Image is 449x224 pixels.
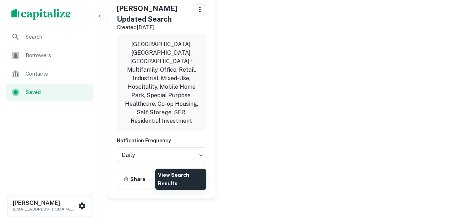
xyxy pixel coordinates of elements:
h6: [PERSON_NAME] [13,200,77,206]
span: Contacts [26,70,89,78]
a: Saved [6,84,93,101]
button: [PERSON_NAME][EMAIL_ADDRESS][DOMAIN_NAME] [7,195,92,217]
button: Share [117,169,152,190]
p: [EMAIL_ADDRESS][DOMAIN_NAME] [13,206,77,212]
a: View Search Results [155,169,206,190]
h6: Notfication Frequency [117,137,206,144]
div: Without label [117,145,206,165]
a: Contacts [6,65,93,82]
p: [GEOGRAPHIC_DATA], [GEOGRAPHIC_DATA], [GEOGRAPHIC_DATA] • Multifamily, Office, Retail, Industrial... [122,40,201,125]
p: Created [DATE] [117,23,188,32]
a: Borrowers [6,47,93,64]
span: Search [26,33,89,41]
h5: [PERSON_NAME] Updated Search [117,3,188,24]
span: Borrowers [26,51,89,60]
iframe: Chat Widget [414,167,449,201]
span: Saved [26,88,89,96]
img: capitalize-logo.png [11,9,71,20]
a: Search [6,28,93,45]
